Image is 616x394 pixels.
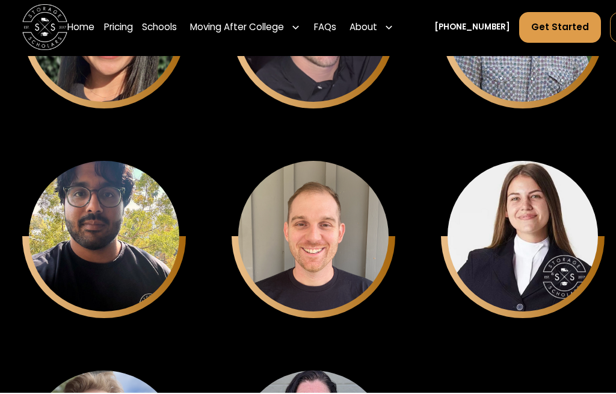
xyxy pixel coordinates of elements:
[519,13,601,44] a: Get Started
[104,13,133,45] a: Pricing
[345,13,398,45] div: About
[350,22,377,36] div: About
[142,13,177,45] a: Schools
[186,13,305,45] div: Moving After College
[22,5,68,51] img: Storage Scholars main logo
[434,22,510,34] a: [PHONE_NUMBER]
[190,22,284,36] div: Moving After College
[314,13,336,45] a: FAQs
[67,13,94,45] a: Home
